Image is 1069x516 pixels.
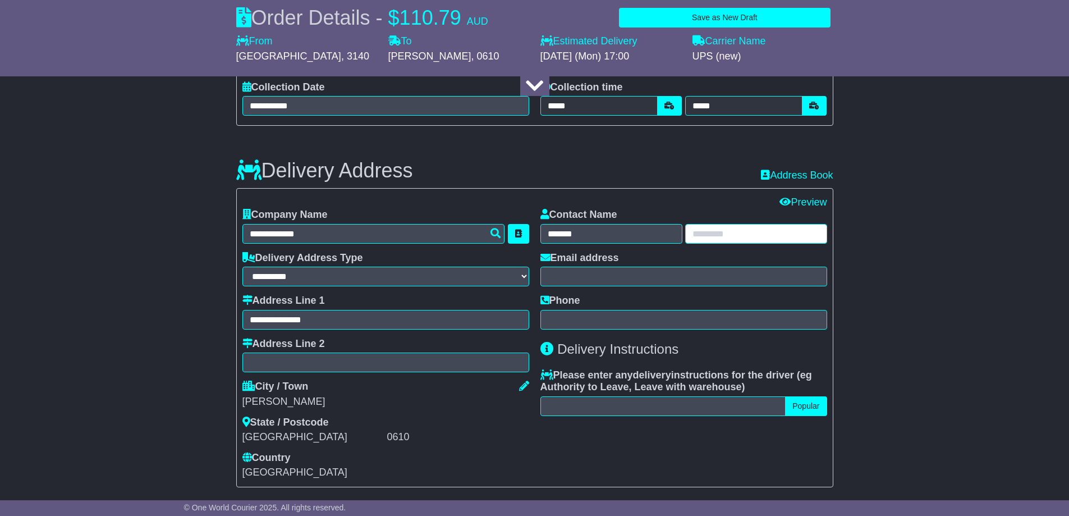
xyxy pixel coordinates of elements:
[184,503,346,512] span: © One World Courier 2025. All rights reserved.
[785,396,827,416] button: Popular
[236,35,273,48] label: From
[341,51,369,62] span: , 3140
[242,431,384,444] div: [GEOGRAPHIC_DATA]
[242,417,329,429] label: State / Postcode
[236,6,488,30] div: Order Details -
[540,51,681,63] div: [DATE] (Mon) 17:00
[779,197,827,208] a: Preview
[540,209,617,221] label: Contact Name
[471,51,499,62] span: , 0610
[242,81,325,94] label: Collection Date
[619,8,830,28] button: Save as New Draft
[242,467,347,478] span: [GEOGRAPHIC_DATA]
[236,159,413,182] h3: Delivery Address
[540,295,580,307] label: Phone
[467,16,488,27] span: AUD
[236,51,341,62] span: [GEOGRAPHIC_DATA]
[540,35,681,48] label: Estimated Delivery
[388,6,400,29] span: $
[242,295,325,307] label: Address Line 1
[242,452,291,464] label: Country
[242,381,309,393] label: City / Town
[388,51,471,62] span: [PERSON_NAME]
[540,369,827,394] label: Please enter any instructions for the driver ( )
[400,6,461,29] span: 110.79
[692,35,766,48] label: Carrier Name
[242,396,529,408] div: [PERSON_NAME]
[540,369,812,393] span: eg Authority to Leave, Leave with warehouse
[633,369,671,381] span: delivery
[761,170,833,181] a: Address Book
[388,35,412,48] label: To
[540,252,619,264] label: Email address
[557,341,678,357] span: Delivery Instructions
[387,431,529,444] div: 0610
[242,209,328,221] label: Company Name
[242,252,363,264] label: Delivery Address Type
[242,338,325,350] label: Address Line 2
[692,51,833,63] div: UPS (new)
